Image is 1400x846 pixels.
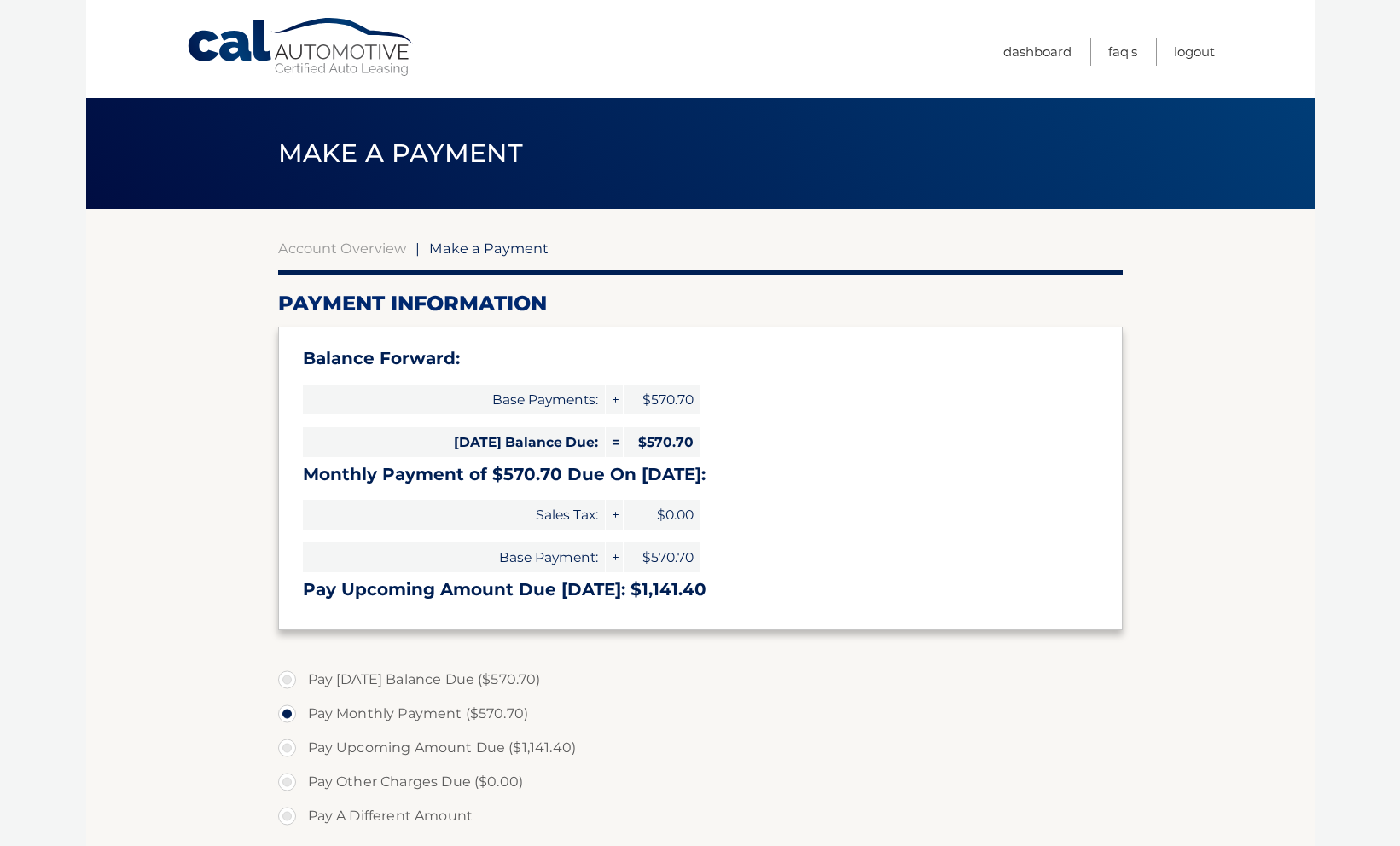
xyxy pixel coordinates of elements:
[624,542,700,572] span: $570.70
[1174,38,1215,66] a: Logout
[278,663,1123,697] label: Pay [DATE] Balance Due ($570.70)
[278,137,523,169] span: Make a Payment
[1108,38,1137,66] a: FAQ's
[624,500,700,530] span: $0.00
[303,427,605,457] span: [DATE] Balance Due:
[1003,38,1072,66] a: Dashboard
[303,464,1098,485] h3: Monthly Payment of $570.70 Due On [DATE]:
[303,385,605,414] span: Base Payments:
[624,427,700,457] span: $570.70
[303,348,1098,369] h3: Balance Forward:
[278,291,1123,316] h2: Payment Information
[303,579,1098,600] h3: Pay Upcoming Amount Due [DATE]: $1,141.40
[606,500,623,530] span: +
[303,542,605,572] span: Base Payment:
[278,765,1123,799] label: Pay Other Charges Due ($0.00)
[278,799,1123,833] label: Pay A Different Amount
[606,385,623,414] span: +
[186,17,416,78] a: Cal Automotive
[606,542,623,572] span: +
[429,240,549,257] span: Make a Payment
[278,240,406,257] a: Account Overview
[278,731,1123,765] label: Pay Upcoming Amount Due ($1,141.40)
[415,240,420,257] span: |
[303,500,605,530] span: Sales Tax:
[606,427,623,457] span: =
[624,385,700,414] span: $570.70
[278,697,1123,731] label: Pay Monthly Payment ($570.70)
